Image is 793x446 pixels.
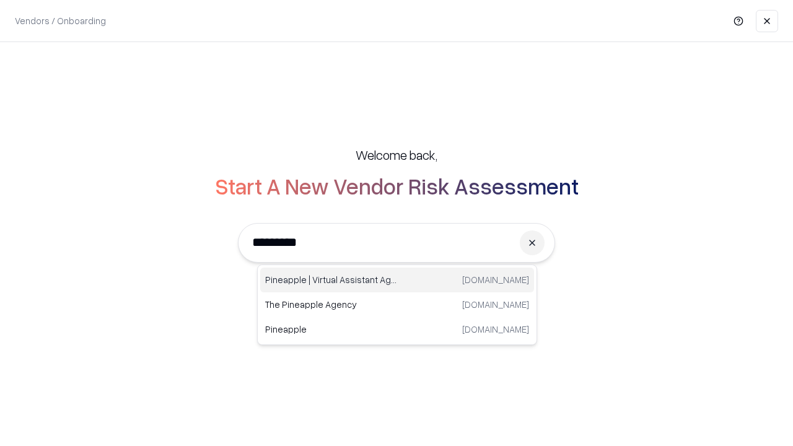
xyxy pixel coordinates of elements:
p: Vendors / Onboarding [15,14,106,27]
h2: Start A New Vendor Risk Assessment [215,173,579,198]
div: Suggestions [257,265,537,345]
p: Pineapple [265,323,397,336]
p: Pineapple | Virtual Assistant Agency [265,273,397,286]
p: [DOMAIN_NAME] [462,273,529,286]
p: [DOMAIN_NAME] [462,298,529,311]
p: [DOMAIN_NAME] [462,323,529,336]
p: The Pineapple Agency [265,298,397,311]
h5: Welcome back, [356,146,437,164]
